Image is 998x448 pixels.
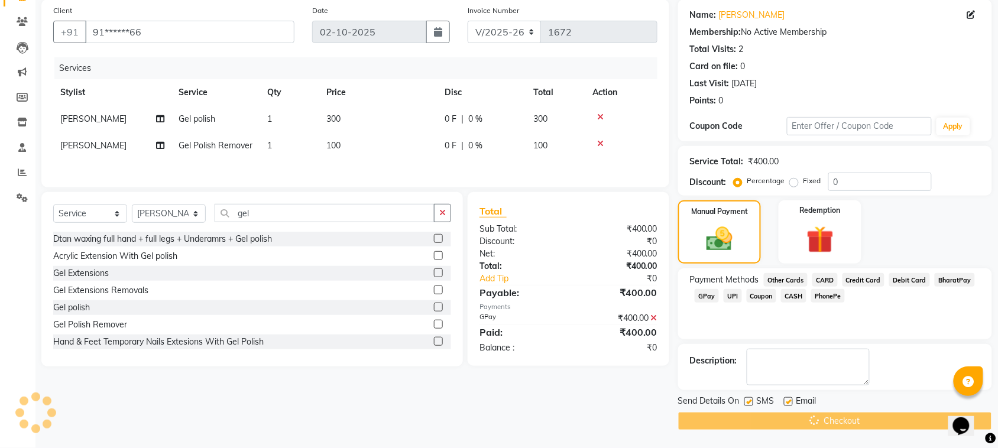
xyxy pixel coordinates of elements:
span: Credit Card [843,273,885,287]
span: SMS [757,395,775,410]
div: ₹400.00 [568,223,666,235]
span: Gel polish [179,113,215,124]
div: Discount: [690,176,727,189]
div: Gel Extensions [53,267,109,280]
div: ₹400.00 [568,325,666,339]
div: GPay [471,312,569,324]
th: Service [171,79,260,106]
span: 0 % [468,139,482,152]
label: Date [312,5,328,16]
span: Coupon [747,289,777,303]
span: 300 [533,113,547,124]
div: Gel Polish Remover [53,319,127,331]
span: [PERSON_NAME] [60,113,127,124]
div: Acrylic Extension With Gel polish [53,250,177,262]
label: Manual Payment [691,206,748,217]
label: Redemption [800,205,841,216]
th: Total [526,79,585,106]
div: Last Visit: [690,77,730,90]
div: Gel polish [53,301,90,314]
input: Search by Name/Mobile/Email/Code [85,21,294,43]
div: Total Visits: [690,43,737,56]
label: Fixed [803,176,821,186]
span: 0 F [445,113,456,125]
span: | [461,113,464,125]
span: 300 [326,113,341,124]
div: ₹0 [585,272,666,285]
div: ₹0 [568,235,666,248]
span: 100 [326,140,341,151]
label: Client [53,5,72,16]
div: ₹0 [568,342,666,354]
button: Apply [937,118,970,135]
th: Stylist [53,79,171,106]
th: Price [319,79,438,106]
span: 1 [267,140,272,151]
div: Service Total: [690,155,744,168]
div: Discount: [471,235,569,248]
div: Description: [690,355,737,367]
div: Card on file: [690,60,738,73]
img: _cash.svg [698,224,741,254]
div: Name: [690,9,717,21]
span: PhonePe [811,289,845,303]
div: 2 [739,43,744,56]
th: Action [585,79,657,106]
div: No Active Membership [690,26,980,38]
span: 100 [533,140,547,151]
div: Points: [690,95,717,107]
input: Enter Offer / Coupon Code [787,117,932,135]
span: BharatPay [935,273,975,287]
span: 0 F [445,139,456,152]
div: Balance : [471,342,569,354]
img: _gift.svg [798,223,843,257]
div: Membership: [690,26,741,38]
span: CASH [781,289,806,303]
button: +91 [53,21,86,43]
span: Other Cards [764,273,808,287]
span: Payment Methods [690,274,759,286]
div: ₹400.00 [748,155,779,168]
span: 1 [267,113,272,124]
label: Percentage [747,176,785,186]
div: Payments [479,302,657,312]
div: 0 [741,60,746,73]
div: [DATE] [732,77,757,90]
th: Disc [438,79,526,106]
div: Services [54,57,666,79]
div: ₹400.00 [568,312,666,324]
a: [PERSON_NAME] [719,9,785,21]
label: Invoice Number [468,5,519,16]
span: UPI [724,289,742,303]
div: Sub Total: [471,223,569,235]
div: 0 [719,95,724,107]
div: Total: [471,260,569,272]
input: Search or Scan [215,204,435,222]
span: Debit Card [889,273,930,287]
div: ₹400.00 [568,285,666,300]
div: ₹400.00 [568,248,666,260]
span: Gel Polish Remover [179,140,252,151]
span: Send Details On [678,395,740,410]
a: Add Tip [471,272,585,285]
span: 0 % [468,113,482,125]
div: ₹400.00 [568,260,666,272]
div: Gel Extensions Removals [53,284,148,297]
span: Total [479,205,507,217]
div: Dtan waxing full hand + full legs + Underamrs + Gel polish [53,233,272,245]
span: | [461,139,464,152]
div: Paid: [471,325,569,339]
span: CARD [812,273,838,287]
div: Net: [471,248,569,260]
div: Coupon Code [690,120,787,132]
span: Email [796,395,816,410]
th: Qty [260,79,319,106]
iframe: chat widget [948,401,986,436]
span: GPay [695,289,719,303]
span: [PERSON_NAME] [60,140,127,151]
div: Hand & Feet Temporary Nails Extesions With Gel Polish [53,336,264,348]
div: Payable: [471,285,569,300]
